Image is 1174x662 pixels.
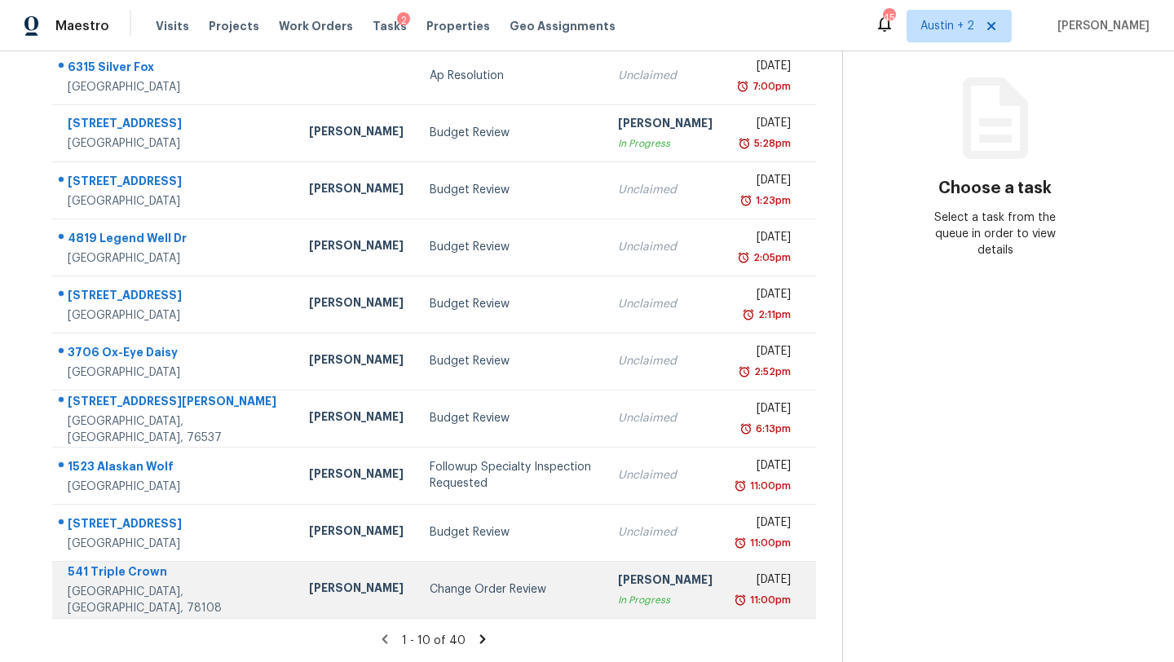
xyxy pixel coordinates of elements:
div: [DATE] [739,58,791,78]
span: Projects [209,18,259,34]
div: [STREET_ADDRESS] [68,115,283,135]
div: [PERSON_NAME] [618,115,713,135]
div: [STREET_ADDRESS] [68,287,283,307]
div: Unclaimed [618,524,713,541]
div: Unclaimed [618,239,713,255]
span: Austin + 2 [920,18,974,34]
div: 11:00pm [747,592,791,608]
div: [GEOGRAPHIC_DATA] [68,307,283,324]
div: 7:00pm [749,78,791,95]
div: Budget Review [430,182,592,198]
img: Overdue Alarm Icon [742,307,755,323]
div: [PERSON_NAME] [309,294,404,315]
div: [STREET_ADDRESS] [68,173,283,193]
div: [STREET_ADDRESS][PERSON_NAME] [68,393,283,413]
h3: Choose a task [938,180,1052,196]
div: Change Order Review [430,581,592,598]
div: 45 [883,10,894,26]
img: Overdue Alarm Icon [734,592,747,608]
div: 541 Triple Crown [68,563,283,584]
div: 2 [397,12,410,29]
span: Work Orders [279,18,353,34]
div: [DATE] [739,229,791,249]
div: Budget Review [430,296,592,312]
span: [PERSON_NAME] [1051,18,1150,34]
div: [DATE] [739,457,791,478]
img: Overdue Alarm Icon [739,421,753,437]
div: [GEOGRAPHIC_DATA] [68,364,283,381]
div: [DATE] [739,172,791,192]
div: [PERSON_NAME] [309,180,404,201]
div: Followup Specialty Inspection Requested [430,459,592,492]
div: In Progress [618,135,713,152]
div: Budget Review [430,353,592,369]
div: In Progress [618,592,713,608]
div: 2:11pm [755,307,791,323]
div: Select a task from the queue in order to view details [919,210,1071,258]
div: [GEOGRAPHIC_DATA] [68,79,283,95]
div: Budget Review [430,239,592,255]
div: Unclaimed [618,410,713,426]
span: Tasks [373,20,407,32]
div: Unclaimed [618,68,713,84]
div: 3706 Ox-Eye Daisy [68,344,283,364]
div: Ap Resolution [430,68,592,84]
div: [GEOGRAPHIC_DATA], [GEOGRAPHIC_DATA], 78108 [68,584,283,616]
img: Overdue Alarm Icon [736,78,749,95]
div: [PERSON_NAME] [309,580,404,600]
div: [DATE] [739,400,791,421]
span: Properties [426,18,490,34]
div: [GEOGRAPHIC_DATA] [68,536,283,552]
div: Unclaimed [618,467,713,483]
span: Geo Assignments [510,18,616,34]
div: Unclaimed [618,353,713,369]
span: Visits [156,18,189,34]
img: Overdue Alarm Icon [737,249,750,266]
div: [PERSON_NAME] [309,237,404,258]
div: 11:00pm [747,535,791,551]
div: [PERSON_NAME] [309,466,404,486]
div: [DATE] [739,514,791,535]
div: 2:52pm [751,364,791,380]
div: [GEOGRAPHIC_DATA] [68,479,283,495]
div: [PERSON_NAME] [618,572,713,592]
div: 1523 Alaskan Wolf [68,458,283,479]
div: [PERSON_NAME] [309,408,404,429]
div: Budget Review [430,524,592,541]
div: Unclaimed [618,182,713,198]
div: [PERSON_NAME] [309,123,404,143]
div: [DATE] [739,115,791,135]
div: 2:05pm [750,249,791,266]
div: [GEOGRAPHIC_DATA], [GEOGRAPHIC_DATA], 76537 [68,413,283,446]
img: Overdue Alarm Icon [734,535,747,551]
div: [DATE] [739,286,791,307]
img: Overdue Alarm Icon [734,478,747,494]
span: 1 - 10 of 40 [402,635,466,647]
div: [DATE] [739,572,791,592]
div: [GEOGRAPHIC_DATA] [68,193,283,210]
span: Maestro [55,18,109,34]
img: Overdue Alarm Icon [738,135,751,152]
div: [STREET_ADDRESS] [68,515,283,536]
div: [DATE] [739,343,791,364]
img: Overdue Alarm Icon [739,192,753,209]
div: [PERSON_NAME] [309,523,404,543]
img: Overdue Alarm Icon [738,364,751,380]
div: Unclaimed [618,296,713,312]
div: [GEOGRAPHIC_DATA] [68,135,283,152]
div: Budget Review [430,410,592,426]
div: 5:28pm [751,135,791,152]
div: [GEOGRAPHIC_DATA] [68,250,283,267]
div: 11:00pm [747,478,791,494]
div: 6:13pm [753,421,791,437]
div: 1:23pm [753,192,791,209]
div: 6315 Silver Fox [68,59,283,79]
div: Budget Review [430,125,592,141]
div: [PERSON_NAME] [309,351,404,372]
div: 4819 Legend Well Dr [68,230,283,250]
